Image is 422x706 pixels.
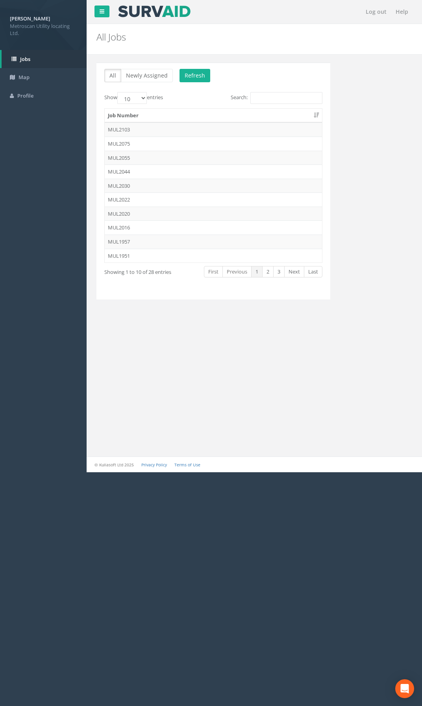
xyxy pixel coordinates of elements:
[17,92,33,99] span: Profile
[10,22,77,37] span: Metroscan Utility locating Ltd.
[96,32,412,42] h2: All Jobs
[104,69,121,82] button: All
[20,55,30,63] span: Jobs
[105,179,322,193] td: MUL2030
[105,109,322,123] th: Job Number: activate to sort column ascending
[10,13,77,37] a: [PERSON_NAME] Metroscan Utility locating Ltd.
[104,92,163,104] label: Show entries
[180,69,210,82] button: Refresh
[141,462,167,468] a: Privacy Policy
[19,74,30,81] span: Map
[94,462,134,468] small: © Kullasoft Ltd 2025
[174,462,200,468] a: Terms of Use
[105,137,322,151] td: MUL2075
[273,266,285,277] a: 3
[105,207,322,221] td: MUL2020
[105,249,322,263] td: MUL1951
[105,220,322,235] td: MUL2016
[105,122,322,137] td: MUL2103
[105,164,322,179] td: MUL2044
[262,266,274,277] a: 2
[222,266,252,277] a: Previous
[284,266,304,277] a: Next
[10,15,50,22] strong: [PERSON_NAME]
[105,235,322,249] td: MUL1957
[251,266,263,277] a: 1
[117,92,147,104] select: Showentries
[395,679,414,698] div: Open Intercom Messenger
[231,92,322,104] label: Search:
[2,50,87,68] a: Jobs
[204,266,223,277] a: First
[105,151,322,165] td: MUL2055
[121,69,173,82] button: Newly Assigned
[250,92,322,104] input: Search:
[104,265,188,276] div: Showing 1 to 10 of 28 entries
[304,266,322,277] a: Last
[105,192,322,207] td: MUL2022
